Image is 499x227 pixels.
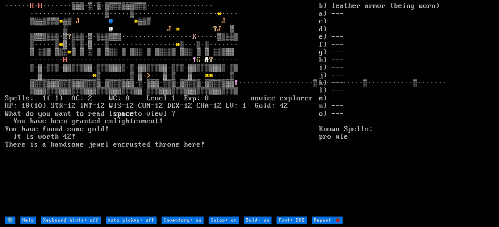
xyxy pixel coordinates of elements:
[192,32,197,41] font: K
[277,217,307,224] input: Font: DOS
[41,217,101,224] input: Keyboard hints: off
[312,217,343,224] input: Report 🐞
[192,56,197,64] font: !
[5,217,15,224] input: ⚙️
[162,217,204,224] input: Inventory: on
[197,56,201,64] font: G
[209,217,239,224] input: Color: on
[109,17,113,25] font: @
[106,217,157,224] input: Auto-pickup: off
[209,56,213,64] font: ?
[20,217,36,224] input: Help
[319,2,494,215] stats: b) leather armor (being worn) a) --- c) --- d) --- e) --- f) --- g) --- h) --- i) --- j) --- k) -...
[113,110,134,118] b: space
[205,56,209,64] font: &
[38,2,42,10] font: H
[167,25,172,33] font: J
[234,79,238,87] font: !
[147,71,151,80] font: >
[109,25,113,33] font: @
[67,32,72,41] font: ?
[222,17,226,25] font: J
[30,2,34,10] font: H
[244,217,272,224] input: Bold: on
[76,17,80,25] font: J
[63,56,67,64] font: H
[213,25,217,33] font: ?
[217,25,222,33] font: J
[5,2,319,215] larn: ······ · ·······▒▒▒·▒·▒·▒▒▒▒▒▒▒▒▒▒················ ··················▒·····▒···················· ...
